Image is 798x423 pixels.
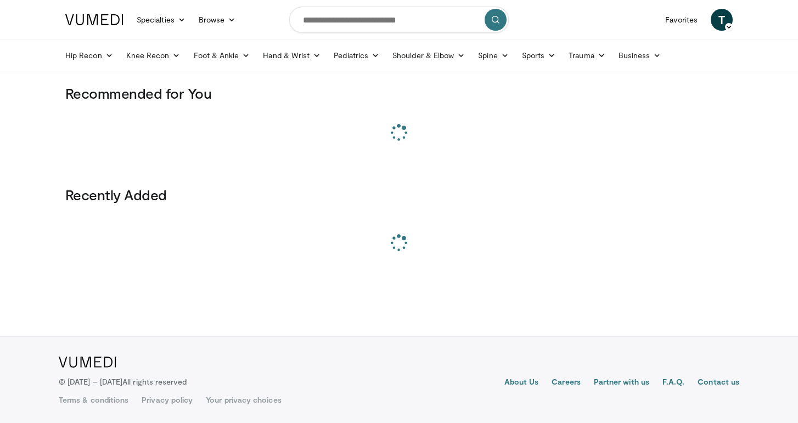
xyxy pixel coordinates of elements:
a: Terms & conditions [59,394,128,405]
a: Browse [192,9,243,31]
a: Shoulder & Elbow [386,44,471,66]
h3: Recently Added [65,186,733,204]
a: About Us [504,376,539,390]
img: VuMedi Logo [65,14,123,25]
img: VuMedi Logo [59,357,116,368]
input: Search topics, interventions [289,7,509,33]
a: T [711,9,733,31]
a: Hand & Wrist [256,44,327,66]
a: F.A.Q. [662,376,684,390]
h3: Recommended for You [65,84,733,102]
a: Contact us [698,376,739,390]
a: Business [612,44,668,66]
a: Favorites [659,9,704,31]
a: Privacy policy [142,394,193,405]
a: Foot & Ankle [187,44,257,66]
a: Spine [471,44,515,66]
a: Partner with us [594,376,649,390]
a: Your privacy choices [206,394,281,405]
a: Hip Recon [59,44,120,66]
a: Sports [515,44,563,66]
a: Specialties [130,9,192,31]
a: Pediatrics [327,44,386,66]
span: All rights reserved [122,377,187,386]
p: © [DATE] – [DATE] [59,376,187,387]
a: Knee Recon [120,44,187,66]
a: Trauma [562,44,612,66]
a: Careers [552,376,581,390]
